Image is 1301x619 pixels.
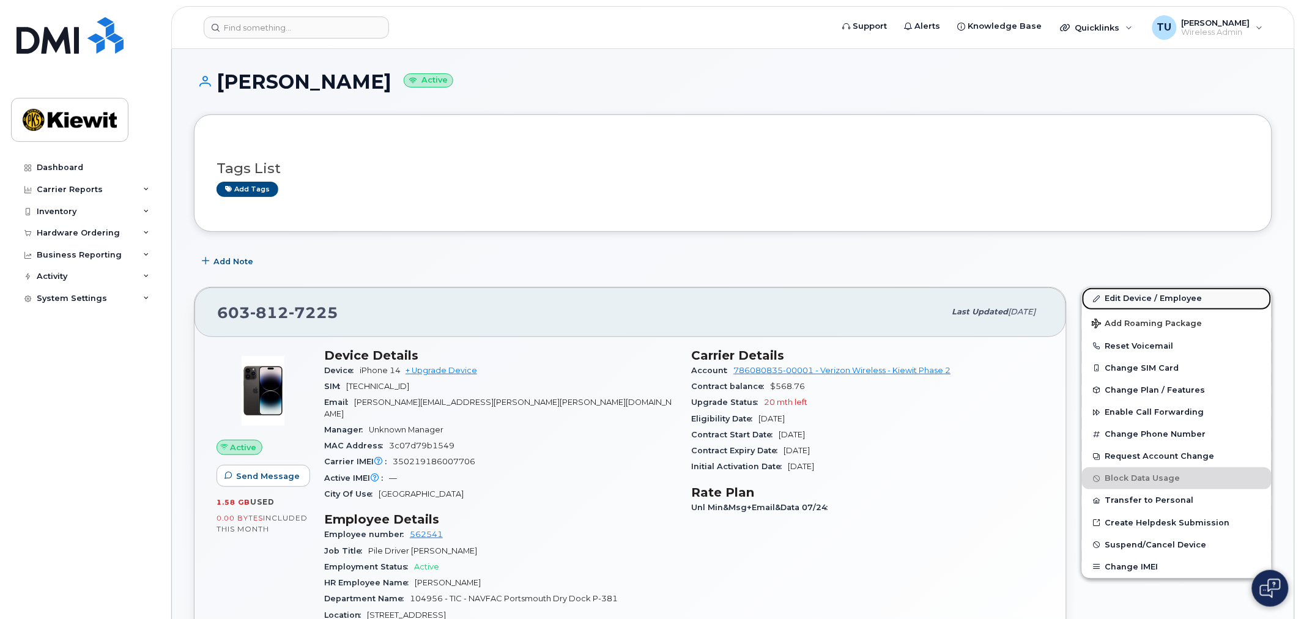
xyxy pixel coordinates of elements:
[217,513,308,533] span: included this month
[952,307,1009,316] span: Last updated
[324,382,346,391] span: SIM
[289,303,338,322] span: 7225
[250,497,275,506] span: used
[1260,579,1281,598] img: Open chat
[346,382,409,391] span: [TECHNICAL_ID]
[324,489,379,499] span: City Of Use
[1082,512,1272,534] a: Create Helpdesk Submission
[324,578,415,587] span: HR Employee Name
[1082,379,1272,401] button: Change Plan / Features
[692,446,784,455] span: Contract Expiry Date
[1082,467,1272,489] button: Block Data Usage
[1082,534,1272,556] button: Suspend/Cancel Device
[779,430,806,439] span: [DATE]
[217,161,1250,176] h3: Tags List
[217,498,250,506] span: 1.58 GB
[765,398,808,407] span: 20 mth left
[250,303,289,322] span: 812
[369,425,443,434] span: Unknown Manager
[236,470,300,482] span: Send Message
[414,562,439,571] span: Active
[692,348,1045,363] h3: Carrier Details
[1082,556,1272,578] button: Change IMEI
[217,514,263,522] span: 0.00 Bytes
[784,446,810,455] span: [DATE]
[1082,423,1272,445] button: Change Phone Number
[324,348,677,363] h3: Device Details
[379,489,464,499] span: [GEOGRAPHIC_DATA]
[788,462,815,471] span: [DATE]
[324,441,389,450] span: MAC Address
[410,530,443,539] a: 562541
[324,562,414,571] span: Employment Status
[1082,357,1272,379] button: Change SIM Card
[324,425,369,434] span: Manager
[217,303,338,322] span: 603
[324,594,410,603] span: Department Name
[692,485,1045,500] h3: Rate Plan
[1082,287,1272,309] a: Edit Device / Employee
[771,382,806,391] span: $568.76
[406,366,477,375] a: + Upgrade Device
[692,366,734,375] span: Account
[324,512,677,527] h3: Employee Details
[692,462,788,471] span: Initial Activation Date
[324,366,360,375] span: Device
[194,250,264,272] button: Add Note
[226,354,300,428] img: image20231002-3703462-njx0qo.jpeg
[759,414,785,423] span: [DATE]
[324,457,393,466] span: Carrier IMEI
[389,441,454,450] span: 3c07d79b1549
[217,465,310,487] button: Send Message
[410,594,618,603] span: 104956 - TIC - NAVFAC Portsmouth Dry Dock P-381
[389,473,397,483] span: —
[1105,385,1206,395] span: Change Plan / Features
[692,414,759,423] span: Eligibility Date
[1082,310,1272,335] button: Add Roaming Package
[1082,445,1272,467] button: Request Account Change
[1105,408,1204,417] span: Enable Call Forwarding
[415,578,481,587] span: [PERSON_NAME]
[324,530,410,539] span: Employee number
[324,546,368,555] span: Job Title
[1092,319,1203,330] span: Add Roaming Package
[368,546,477,555] span: Pile Driver [PERSON_NAME]
[324,398,672,418] span: [PERSON_NAME][EMAIL_ADDRESS][PERSON_NAME][PERSON_NAME][DOMAIN_NAME]
[692,398,765,407] span: Upgrade Status
[692,503,834,512] span: Unl Min&Msg+Email&Data 07/24
[360,366,401,375] span: iPhone 14
[1082,335,1272,357] button: Reset Voicemail
[324,398,354,407] span: Email
[393,457,475,466] span: 350219186007706
[194,71,1272,92] h1: [PERSON_NAME]
[692,430,779,439] span: Contract Start Date
[1009,307,1036,316] span: [DATE]
[324,473,389,483] span: Active IMEI
[217,182,278,197] a: Add tags
[1082,401,1272,423] button: Enable Call Forwarding
[231,442,257,453] span: Active
[213,256,253,267] span: Add Note
[1105,540,1207,549] span: Suspend/Cancel Device
[734,366,951,375] a: 786080835-00001 - Verizon Wireless - Kiewit Phase 2
[692,382,771,391] span: Contract balance
[404,73,453,87] small: Active
[1082,489,1272,511] button: Transfer to Personal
